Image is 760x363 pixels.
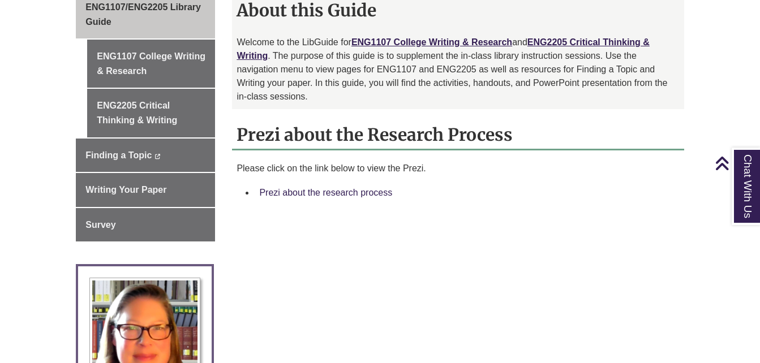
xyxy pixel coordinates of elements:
[237,37,650,60] a: ENG2205 Critical Thinking & Writing
[715,155,757,171] a: Back to Top
[87,89,215,137] a: ENG2205 Critical Thinking & Writing
[76,173,215,207] a: Writing Your Paper
[154,154,161,159] i: This link opens in a new window
[237,36,679,103] p: Welcome to the LibGuide for and . The purpose of this guide is to supplement the in-class library...
[351,37,512,47] a: ENG1107 College Writing & Research
[85,2,201,27] span: ENG1107/ENG2205 Library Guide
[237,162,679,175] p: Please click on the link below to view the Prezi.
[76,208,215,242] a: Survey
[85,185,166,195] span: Writing Your Paper
[87,40,215,88] a: ENG1107 College Writing & Research
[76,139,215,172] a: Finding a Topic
[259,188,392,197] a: Prezi about the research process
[232,120,684,150] h2: Prezi about the Research Process
[85,220,115,230] span: Survey
[85,150,152,160] span: Finding a Topic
